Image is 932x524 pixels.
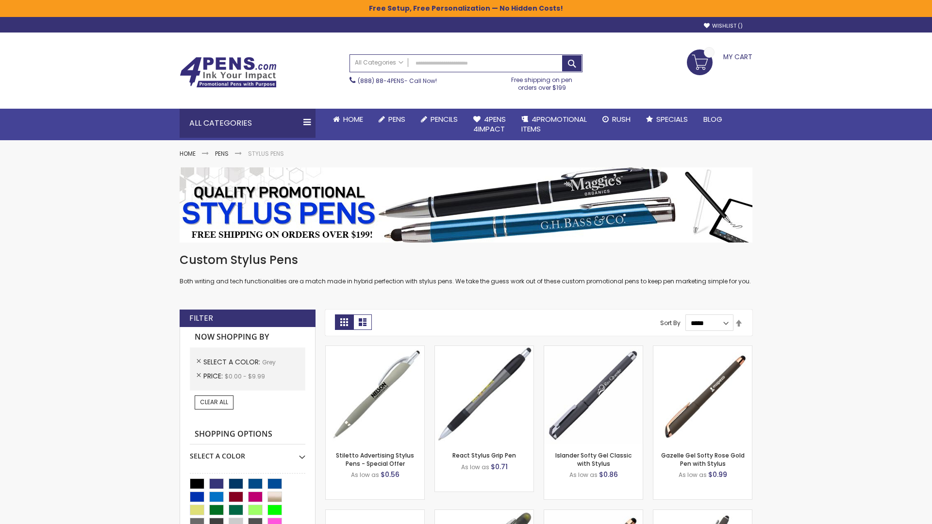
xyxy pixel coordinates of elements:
img: Gazelle Gel Softy Rose Gold Pen with Stylus-Grey [653,346,752,444]
span: As low as [461,463,489,471]
a: Blog [696,109,730,130]
a: Gazelle Gel Softy Rose Gold Pen with Stylus [661,451,745,467]
a: React Stylus Grip Pen-Grey [435,345,533,354]
strong: Stylus Pens [248,149,284,158]
a: Souvenir® Jalan Highlighter Stylus Pen Combo-Grey [435,509,533,518]
span: Clear All [200,398,228,406]
a: All Categories [350,55,408,71]
span: Select A Color [203,357,262,367]
span: Blog [703,114,722,124]
a: Wishlist [704,22,743,30]
span: Specials [656,114,688,124]
a: Pens [371,109,413,130]
a: Stiletto Advertising Stylus Pens-Grey [326,345,424,354]
a: 4Pens4impact [466,109,514,140]
a: React Stylus Grip Pen [452,451,516,459]
a: Custom Soft Touch® Metal Pens with Stylus-Grey [653,509,752,518]
span: $0.71 [491,462,508,472]
div: Both writing and tech functionalities are a match made in hybrid perfection with stylus pens. We ... [180,252,752,286]
span: All Categories [355,59,403,66]
strong: Filter [189,313,213,324]
img: Stylus Pens [180,167,752,243]
img: Islander Softy Gel Classic with Stylus-Grey [544,346,643,444]
strong: Shopping Options [190,424,305,445]
span: $0.99 [708,470,727,479]
div: Select A Color [190,444,305,461]
img: Stiletto Advertising Stylus Pens-Grey [326,346,424,444]
span: Home [343,114,363,124]
a: Cyber Stylus 0.7mm Fine Point Gel Grip Pen-Grey [326,509,424,518]
a: Gazelle Gel Softy Rose Gold Pen with Stylus-Grey [653,345,752,354]
h1: Custom Stylus Pens [180,252,752,268]
img: 4Pens Custom Pens and Promotional Products [180,57,277,88]
span: Pens [388,114,405,124]
a: Islander Softy Gel Classic with Stylus [555,451,632,467]
label: Sort By [660,319,681,327]
a: Pens [215,149,229,158]
a: Stiletto Advertising Stylus Pens - Special Offer [336,451,414,467]
span: 4PROMOTIONAL ITEMS [521,114,587,134]
a: (888) 88-4PENS [358,77,404,85]
span: As low as [351,471,379,479]
span: As low as [679,471,707,479]
a: Home [180,149,196,158]
a: Rush [595,109,638,130]
a: Islander Softy Rose Gold Gel Pen with Stylus-Grey [544,509,643,518]
a: Islander Softy Gel Classic with Stylus-Grey [544,345,643,354]
span: $0.00 - $9.99 [225,372,265,380]
div: Free shipping on pen orders over $199 [501,72,583,92]
span: - Call Now! [358,77,437,85]
strong: Now Shopping by [190,327,305,347]
strong: Grid [335,314,353,330]
span: 4Pens 4impact [473,114,506,134]
a: Pencils [413,109,466,130]
a: Home [325,109,371,130]
img: React Stylus Grip Pen-Grey [435,346,533,444]
span: As low as [569,471,598,479]
div: All Categories [180,109,316,138]
span: Price [203,371,225,381]
span: Pencils [431,114,458,124]
a: Specials [638,109,696,130]
a: 4PROMOTIONALITEMS [514,109,595,140]
span: $0.86 [599,470,618,479]
span: Grey [262,358,276,366]
a: Clear All [195,395,233,409]
span: $0.56 [381,470,399,479]
span: Rush [612,114,631,124]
